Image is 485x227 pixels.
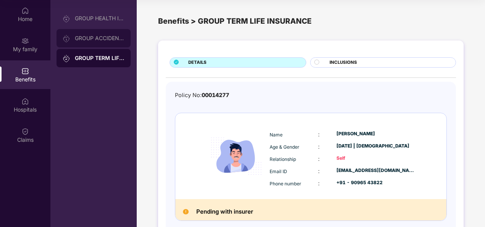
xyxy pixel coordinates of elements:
span: Phone number [270,181,301,186]
span: Name [270,132,283,138]
span: : [318,168,320,174]
div: Self [336,155,415,162]
span: Email ID [270,169,287,174]
img: svg+xml;base64,PHN2ZyBpZD0iQmVuZWZpdHMiIHhtbG5zPSJodHRwOi8vd3d3LnczLm9yZy8yMDAwL3N2ZyIgd2lkdGg9Ij... [21,67,29,75]
div: GROUP ACCIDENTAL INSURANCE [75,35,124,41]
div: GROUP HEALTH INSURANCE [75,15,124,21]
div: [DATE] | [DEMOGRAPHIC_DATA] [336,143,415,150]
span: : [318,156,320,162]
img: svg+xml;base64,PHN2ZyBpZD0iSG9tZSIgeG1sbnM9Imh0dHA6Ly93d3cudzMub3JnLzIwMDAvc3ZnIiB3aWR0aD0iMjAiIG... [21,7,29,15]
img: icon [205,125,268,188]
div: +91 - 90965 43822 [336,179,415,186]
div: GROUP TERM LIFE INSURANCE [75,54,124,62]
span: INCLUSIONS [330,59,357,66]
span: Relationship [270,156,296,162]
img: svg+xml;base64,PHN2ZyB3aWR0aD0iMjAiIGhlaWdodD0iMjAiIHZpZXdCb3g9IjAgMCAyMCAyMCIgZmlsbD0ibm9uZSIgeG... [21,37,29,45]
img: svg+xml;base64,PHN2ZyB3aWR0aD0iMjAiIGhlaWdodD0iMjAiIHZpZXdCb3g9IjAgMCAyMCAyMCIgZmlsbD0ibm9uZSIgeG... [63,35,70,42]
span: 00014277 [202,92,229,98]
img: svg+xml;base64,PHN2ZyBpZD0iSG9zcGl0YWxzIiB4bWxucz0iaHR0cDovL3d3dy53My5vcmcvMjAwMC9zdmciIHdpZHRoPS... [21,97,29,105]
span: : [318,180,320,186]
span: : [318,131,320,138]
div: Benefits > GROUP TERM LIFE INSURANCE [158,15,464,27]
h2: Pending with insurer [196,207,253,217]
span: Age & Gender [270,144,299,150]
div: [PERSON_NAME] [336,130,415,138]
img: Pending [183,209,189,215]
img: svg+xml;base64,PHN2ZyB3aWR0aD0iMjAiIGhlaWdodD0iMjAiIHZpZXdCb3g9IjAgMCAyMCAyMCIgZmlsbD0ibm9uZSIgeG... [63,15,70,23]
img: svg+xml;base64,PHN2ZyBpZD0iQ2xhaW0iIHhtbG5zPSJodHRwOi8vd3d3LnczLm9yZy8yMDAwL3N2ZyIgd2lkdGg9IjIwIi... [21,128,29,135]
div: [EMAIL_ADDRESS][DOMAIN_NAME] [336,167,415,174]
span: DETAILS [188,59,207,66]
span: : [318,143,320,150]
img: svg+xml;base64,PHN2ZyB3aWR0aD0iMjAiIGhlaWdodD0iMjAiIHZpZXdCb3g9IjAgMCAyMCAyMCIgZmlsbD0ibm9uZSIgeG... [63,55,70,62]
div: Policy No: [175,91,229,100]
